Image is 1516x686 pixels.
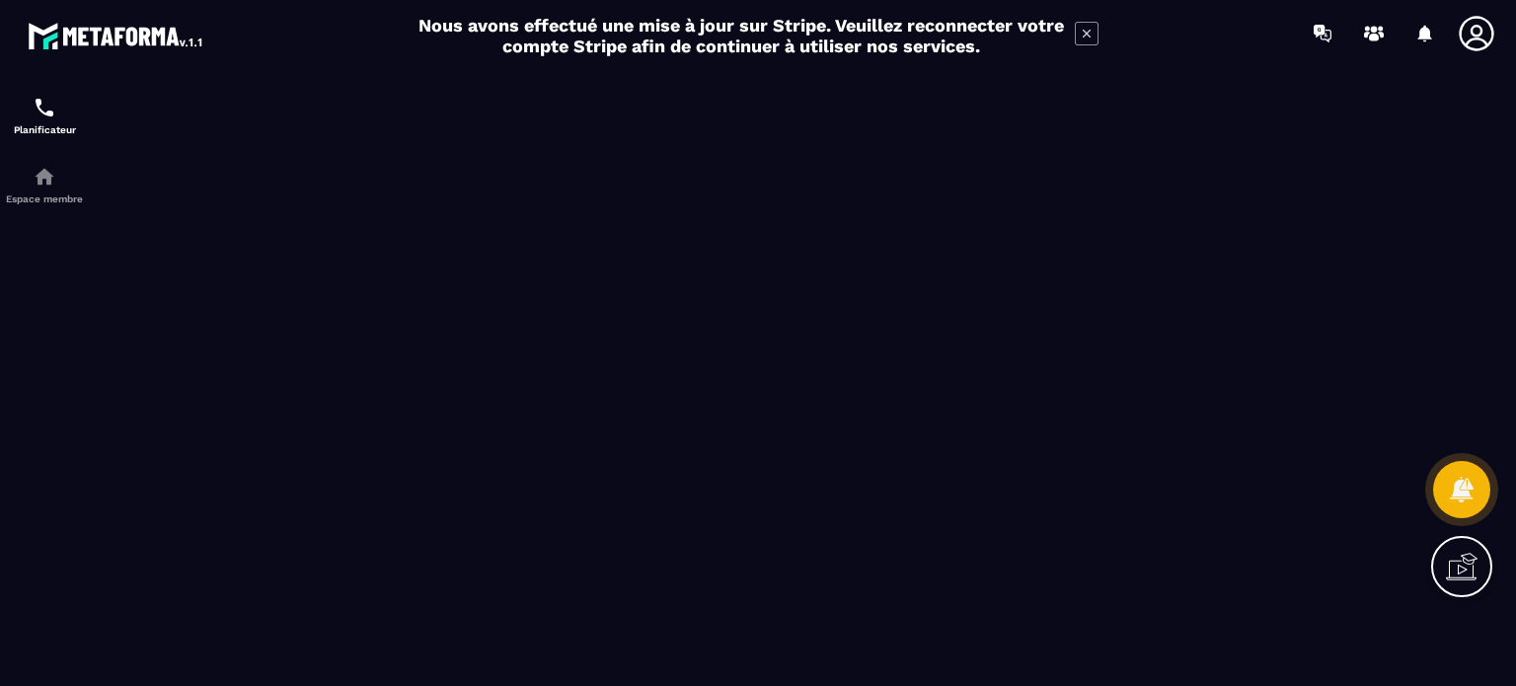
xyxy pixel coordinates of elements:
a: schedulerschedulerPlanificateur [5,81,84,150]
a: automationsautomationsEspace membre [5,150,84,219]
img: automations [33,165,56,189]
img: logo [28,18,205,53]
p: Planificateur [5,124,84,135]
p: Espace membre [5,193,84,204]
h2: Nous avons effectué une mise à jour sur Stripe. Veuillez reconnecter votre compte Stripe afin de ... [417,15,1065,56]
img: scheduler [33,96,56,119]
